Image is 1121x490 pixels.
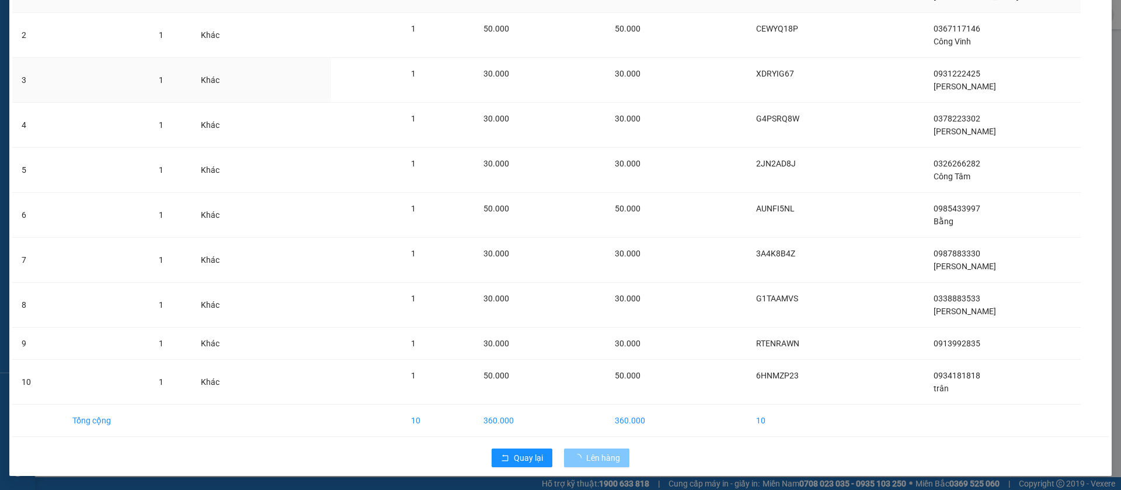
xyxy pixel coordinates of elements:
td: 9 [12,328,63,360]
td: 4 [12,103,63,148]
span: 30.000 [615,339,640,348]
span: 1 [411,294,416,303]
td: 360.000 [605,405,679,437]
span: 2JN2AD8J [756,159,796,168]
span: Bằng [934,217,953,226]
span: 3A4K8B4Z [756,249,795,258]
span: 30.000 [615,249,640,258]
span: 0934181818 [934,371,980,380]
span: 1 [411,24,416,33]
button: rollbackQuay lại [492,449,552,467]
td: Khác [192,193,248,238]
td: 7 [12,238,63,283]
td: 8 [12,283,63,328]
button: Lên hàng [564,449,629,467]
span: 1 [411,249,416,258]
span: loading [573,454,586,462]
span: 1 [159,75,163,85]
span: 1 [159,300,163,310]
span: 1 [159,165,163,175]
td: Khác [192,13,248,58]
span: 1 [159,120,163,130]
span: 50.000 [483,24,509,33]
td: Khác [192,103,248,148]
span: 0913992835 [934,339,980,348]
span: 1 [411,159,416,168]
td: Khác [192,238,248,283]
span: 30.000 [615,159,640,168]
span: 1 [411,204,416,213]
span: [PERSON_NAME] [934,127,996,136]
span: Lên hàng [586,451,620,464]
span: 30.000 [483,159,509,168]
span: 6HNMZP23 [756,371,799,380]
span: rollback [501,454,509,463]
span: 30.000 [615,114,640,123]
span: 50.000 [483,371,509,380]
span: 0378223302 [934,114,980,123]
span: [PERSON_NAME] [934,307,996,316]
span: trân [934,384,949,393]
span: 30.000 [483,294,509,303]
td: Khác [192,148,248,193]
span: 1 [159,210,163,220]
td: 360.000 [474,405,561,437]
span: RTENRAWN [756,339,799,348]
span: 50.000 [615,24,640,33]
span: 1 [411,114,416,123]
td: 10 [402,405,475,437]
span: 1 [411,339,416,348]
td: Tổng cộng [63,405,149,437]
td: Khác [192,283,248,328]
span: G4PSRQ8W [756,114,799,123]
td: 2 [12,13,63,58]
span: 0931222425 [934,69,980,78]
span: 1 [159,30,163,40]
span: 30.000 [483,249,509,258]
span: XDRYIG67 [756,69,794,78]
span: 0326266282 [934,159,980,168]
span: 1 [159,255,163,265]
span: Công Vinh [934,37,971,46]
span: 30.000 [615,69,640,78]
span: G1TAAMVS [756,294,798,303]
span: 0987883330 [934,249,980,258]
td: Khác [192,328,248,360]
span: 0985433997 [934,204,980,213]
span: 50.000 [615,204,640,213]
span: 1 [411,69,416,78]
td: 5 [12,148,63,193]
span: 0338883533 [934,294,980,303]
td: 3 [12,58,63,103]
span: Công Tâm [934,172,970,181]
td: 10 [12,360,63,405]
span: 1 [411,371,416,380]
span: CEWYQ18P [756,24,798,33]
td: Khác [192,360,248,405]
span: [PERSON_NAME] [934,262,996,271]
span: 30.000 [483,69,509,78]
span: 30.000 [483,339,509,348]
span: 1 [159,339,163,348]
span: 50.000 [615,371,640,380]
span: 0367117146 [934,24,980,33]
td: Khác [192,58,248,103]
td: 6 [12,193,63,238]
span: AUNFI5NL [756,204,795,213]
span: 1 [159,377,163,387]
td: 10 [747,405,840,437]
span: 30.000 [483,114,509,123]
span: 50.000 [483,204,509,213]
span: [PERSON_NAME] [934,82,996,91]
span: 30.000 [615,294,640,303]
span: Quay lại [514,451,543,464]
